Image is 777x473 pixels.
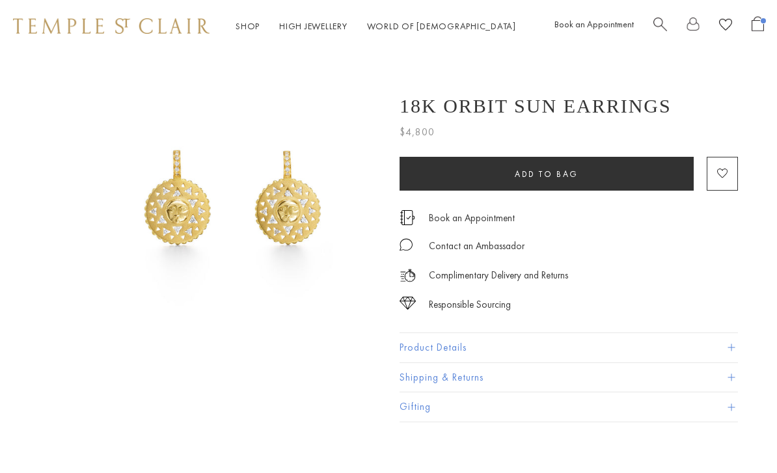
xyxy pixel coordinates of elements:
[236,18,516,34] nav: Main navigation
[400,392,738,422] button: Gifting
[400,210,415,225] img: icon_appointment.svg
[400,267,416,284] img: icon_delivery.svg
[400,157,694,191] button: Add to bag
[429,238,525,254] div: Contact an Ambassador
[515,169,579,180] span: Add to bag
[400,124,435,141] span: $4,800
[400,297,416,310] img: icon_sourcing.svg
[279,20,348,32] a: High JewelleryHigh Jewellery
[429,297,511,313] div: Responsible Sourcing
[367,20,516,32] a: World of [DEMOGRAPHIC_DATA]World of [DEMOGRAPHIC_DATA]
[429,267,568,284] p: Complimentary Delivery and Returns
[13,18,210,34] img: Temple St. Clair
[400,95,672,117] h1: 18K Orbit Sun Earrings
[653,16,667,36] a: Search
[400,238,413,251] img: MessageIcon-01_2.svg
[712,412,764,460] iframe: Gorgias live chat messenger
[236,20,260,32] a: ShopShop
[429,211,515,225] a: Book an Appointment
[85,52,380,347] img: 18K Orbit Sun Earrings
[752,16,764,36] a: Open Shopping Bag
[554,18,634,30] a: Book an Appointment
[400,333,738,362] button: Product Details
[400,363,738,392] button: Shipping & Returns
[719,16,732,36] a: View Wishlist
